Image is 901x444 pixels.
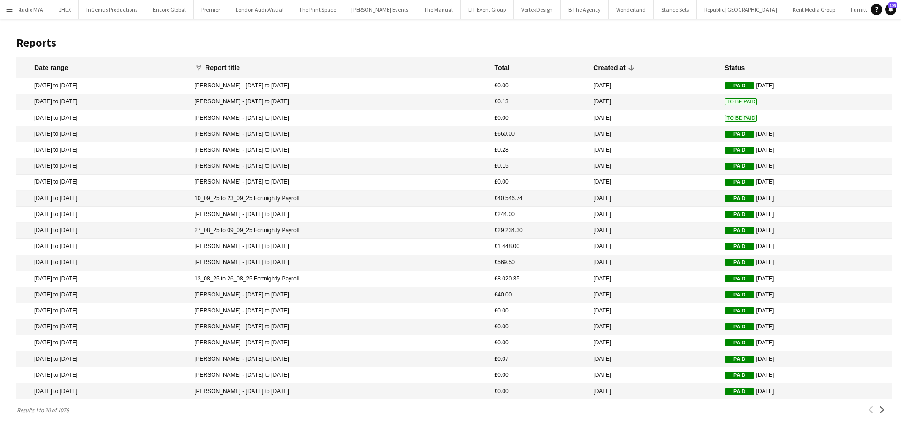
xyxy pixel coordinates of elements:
[190,271,489,287] mat-cell: 13_08_25 to 26_08_25 Fortnightly Payroll
[588,287,720,303] mat-cell: [DATE]
[190,175,489,191] mat-cell: [PERSON_NAME] - [DATE] to [DATE]
[588,207,720,223] mat-cell: [DATE]
[490,335,589,351] mat-cell: £0.00
[190,78,489,94] mat-cell: [PERSON_NAME] - [DATE] to [DATE]
[720,207,892,223] mat-cell: [DATE]
[588,175,720,191] mat-cell: [DATE]
[720,126,892,142] mat-cell: [DATE]
[720,287,892,303] mat-cell: [DATE]
[588,303,720,319] mat-cell: [DATE]
[725,82,754,89] span: Paid
[490,158,589,174] mat-cell: £0.15
[190,207,489,223] mat-cell: [PERSON_NAME] - [DATE] to [DATE]
[16,351,190,367] mat-cell: [DATE] to [DATE]
[720,303,892,319] mat-cell: [DATE]
[194,0,228,19] button: Premier
[720,142,892,158] mat-cell: [DATE]
[490,239,589,255] mat-cell: £1 448.00
[190,94,489,110] mat-cell: [PERSON_NAME] - [DATE] to [DATE]
[725,195,754,202] span: Paid
[16,335,190,351] mat-cell: [DATE] to [DATE]
[588,335,720,351] mat-cell: [DATE]
[490,78,589,94] mat-cell: £0.00
[725,147,754,154] span: Paid
[725,291,754,298] span: Paid
[16,110,190,126] mat-cell: [DATE] to [DATE]
[416,0,461,19] button: The Manual
[588,383,720,399] mat-cell: [DATE]
[725,275,754,282] span: Paid
[16,175,190,191] mat-cell: [DATE] to [DATE]
[490,94,589,110] mat-cell: £0.13
[190,351,489,367] mat-cell: [PERSON_NAME] - [DATE] to [DATE]
[588,158,720,174] mat-cell: [DATE]
[885,4,896,15] a: 123
[725,323,754,330] span: Paid
[720,158,892,174] mat-cell: [DATE]
[588,191,720,207] mat-cell: [DATE]
[145,0,194,19] button: Encore Global
[725,98,757,105] span: To Be Paid
[16,78,190,94] mat-cell: [DATE] to [DATE]
[16,255,190,271] mat-cell: [DATE] to [DATE]
[725,388,754,395] span: Paid
[190,367,489,383] mat-cell: [PERSON_NAME] - [DATE] to [DATE]
[190,142,489,158] mat-cell: [PERSON_NAME] - [DATE] to [DATE]
[16,142,190,158] mat-cell: [DATE] to [DATE]
[720,78,892,94] mat-cell: [DATE]
[16,126,190,142] mat-cell: [DATE] to [DATE]
[720,367,892,383] mat-cell: [DATE]
[588,223,720,239] mat-cell: [DATE]
[725,115,757,122] span: To Be Paid
[725,211,754,218] span: Paid
[490,110,589,126] mat-cell: £0.00
[720,175,892,191] mat-cell: [DATE]
[588,351,720,367] mat-cell: [DATE]
[490,271,589,287] mat-cell: £8 020.35
[190,126,489,142] mat-cell: [PERSON_NAME] - [DATE] to [DATE]
[490,175,589,191] mat-cell: £0.00
[490,303,589,319] mat-cell: £0.00
[16,191,190,207] mat-cell: [DATE] to [DATE]
[190,383,489,399] mat-cell: [PERSON_NAME] - [DATE] to [DATE]
[720,383,892,399] mat-cell: [DATE]
[490,142,589,158] mat-cell: £0.28
[190,223,489,239] mat-cell: 27_08_25 to 09_09_25 Fortnightly Payroll
[490,255,589,271] mat-cell: £569.50
[725,131,754,138] span: Paid
[79,0,145,19] button: InGenius Productions
[16,36,892,50] h1: Reports
[490,191,589,207] mat-cell: £40 546.74
[725,307,754,314] span: Paid
[725,63,745,72] div: Status
[725,179,754,186] span: Paid
[725,243,754,250] span: Paid
[16,383,190,399] mat-cell: [DATE] to [DATE]
[609,0,654,19] button: Wonderland
[593,63,625,72] div: Created at
[588,126,720,142] mat-cell: [DATE]
[16,319,190,335] mat-cell: [DATE] to [DATE]
[461,0,514,19] button: LIT Event Group
[490,207,589,223] mat-cell: £244.00
[720,223,892,239] mat-cell: [DATE]
[720,351,892,367] mat-cell: [DATE]
[490,126,589,142] mat-cell: £660.00
[16,271,190,287] mat-cell: [DATE] to [DATE]
[514,0,561,19] button: VortekDesign
[785,0,843,19] button: Kent Media Group
[291,0,344,19] button: The Print Space
[16,223,190,239] mat-cell: [DATE] to [DATE]
[490,351,589,367] mat-cell: £0.07
[490,319,589,335] mat-cell: £0.00
[588,110,720,126] mat-cell: [DATE]
[725,163,754,170] span: Paid
[16,158,190,174] mat-cell: [DATE] to [DATE]
[16,287,190,303] mat-cell: [DATE] to [DATE]
[725,356,754,363] span: Paid
[9,0,51,19] button: Studio MYA
[725,372,754,379] span: Paid
[16,207,190,223] mat-cell: [DATE] to [DATE]
[593,63,634,72] div: Created at
[490,287,589,303] mat-cell: £40.00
